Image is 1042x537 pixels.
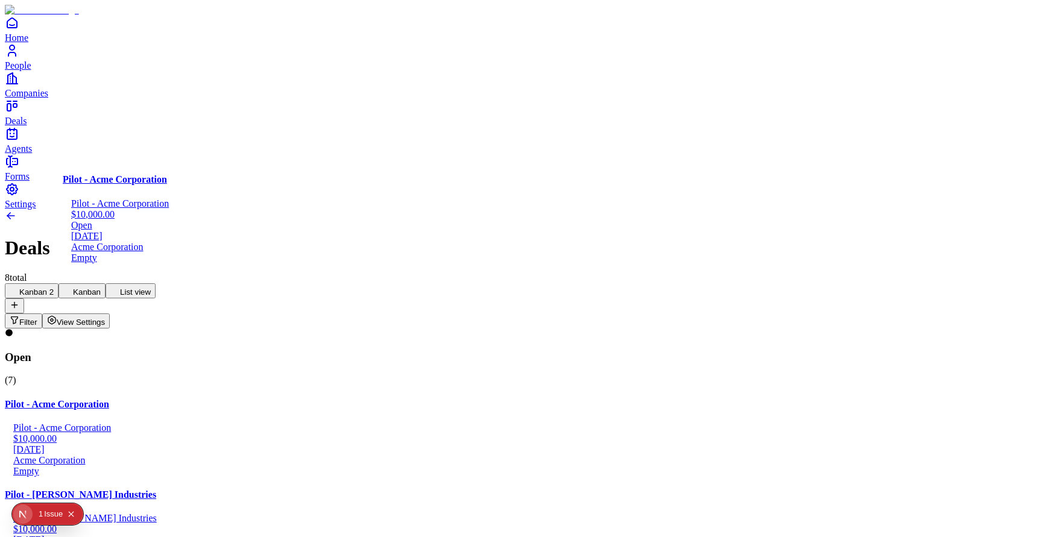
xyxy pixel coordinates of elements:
[5,71,1037,98] a: Companies
[58,283,106,298] button: Kanban
[5,399,1037,410] h4: Pilot - Acme Corporation
[5,422,1037,433] div: Pilot - Acme Corporation
[5,60,31,71] span: People
[71,253,97,263] span: Empty
[5,154,1037,181] a: Forms
[5,5,79,16] img: Item Brain Logo
[5,489,1037,500] h4: Pilot - [PERSON_NAME] Industries
[57,318,106,327] span: View Settings
[63,174,285,263] a: Pilot - Acme CorporationPilot - Acme Corporation$10,000.00Open[DATE]Acme CorporationEmpty
[5,182,1037,209] a: Settings
[5,33,28,43] span: Home
[5,237,1037,259] h1: Deals
[5,455,1037,466] div: Acme Corporation
[63,209,285,220] div: $10,000.00
[5,444,1037,455] div: [DATE]
[5,43,1037,71] a: People
[5,524,1037,535] div: $10,000.00
[5,399,1037,477] a: Pilot - Acme CorporationPilot - Acme Corporation$10,000.00[DATE]Acme CorporationEmpty
[5,16,1037,43] a: Home
[63,242,285,253] div: Acme Corporation
[106,283,156,298] button: List view
[5,99,1037,126] a: Deals
[5,513,1037,524] div: Pilot - [PERSON_NAME] Industries
[5,143,32,154] span: Agents
[5,313,42,328] button: Filter
[5,88,48,98] span: Companies
[5,351,1037,364] h3: Open
[5,127,1037,154] a: Agents
[13,466,39,476] span: Empty
[5,116,27,126] span: Deals
[5,199,36,209] span: Settings
[5,283,58,298] button: Kanban 2
[63,220,285,231] div: Open
[42,313,110,328] button: View Settings
[5,171,30,181] span: Forms
[63,231,285,242] div: [DATE]
[5,433,1037,444] div: $10,000.00
[5,375,16,385] span: ( 7 )
[5,272,1037,283] div: 8 total
[19,318,37,327] span: Filter
[63,198,285,209] div: Pilot - Acme Corporation
[63,174,285,185] h4: Pilot - Acme Corporation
